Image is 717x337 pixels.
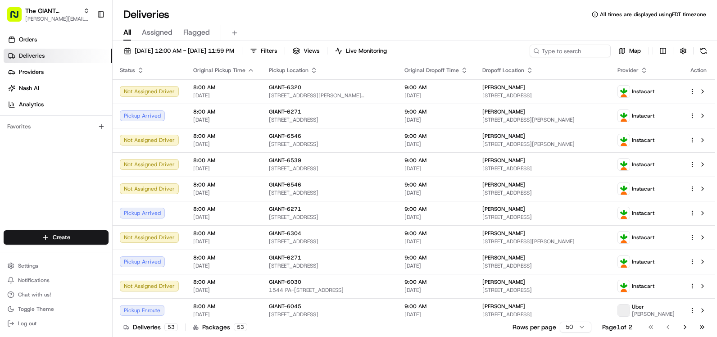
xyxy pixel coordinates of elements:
[404,254,468,261] span: 9:00 AM
[193,254,254,261] span: 8:00 AM
[482,254,525,261] span: [PERSON_NAME]
[404,238,468,245] span: [DATE]
[269,116,390,123] span: [STREET_ADDRESS]
[193,84,254,91] span: 8:00 AM
[123,7,169,22] h1: Deliveries
[530,45,611,57] input: Type to search
[482,165,603,172] span: [STREET_ADDRESS]
[4,97,112,112] a: Analytics
[53,233,70,241] span: Create
[269,141,390,148] span: [STREET_ADDRESS]
[600,11,706,18] span: All times are displayed using EDT timezone
[25,15,90,23] span: [PERSON_NAME][EMAIL_ADDRESS][PERSON_NAME][DOMAIN_NAME]
[261,47,277,55] span: Filters
[629,47,641,55] span: Map
[193,92,254,99] span: [DATE]
[632,112,654,119] span: Instacart
[269,278,301,286] span: GIANT-6030
[4,32,112,47] a: Orders
[602,323,632,332] div: Page 1 of 2
[618,159,630,170] img: profile_instacart_ahold_partner.png
[632,185,654,192] span: Instacart
[404,262,468,269] span: [DATE]
[193,189,254,196] span: [DATE]
[404,84,468,91] span: 9:00 AM
[404,67,459,74] span: Original Dropoff Time
[19,36,37,44] span: Orders
[269,287,390,294] span: 1544 PA-[STREET_ADDRESS]
[4,317,109,330] button: Log out
[193,157,254,164] span: 8:00 AM
[234,323,247,331] div: 53
[632,209,654,217] span: Instacart
[269,205,301,213] span: GIANT-6271
[4,4,93,25] button: The GIANT Company[PERSON_NAME][EMAIL_ADDRESS][PERSON_NAME][DOMAIN_NAME]
[482,287,603,294] span: [STREET_ADDRESS]
[482,238,603,245] span: [STREET_ADDRESS][PERSON_NAME]
[618,86,630,97] img: profile_instacart_ahold_partner.png
[482,205,525,213] span: [PERSON_NAME]
[632,310,675,318] span: [PERSON_NAME]
[269,67,309,74] span: Pickup Location
[18,320,36,327] span: Log out
[618,183,630,195] img: profile_instacart_ahold_partner.png
[404,287,468,294] span: [DATE]
[19,68,44,76] span: Providers
[269,165,390,172] span: [STREET_ADDRESS]
[632,282,654,290] span: Instacart
[618,232,630,243] img: profile_instacart_ahold_partner.png
[269,262,390,269] span: [STREET_ADDRESS]
[193,238,254,245] span: [DATE]
[269,214,390,221] span: [STREET_ADDRESS]
[404,311,468,318] span: [DATE]
[25,6,80,15] button: The GIANT Company
[689,67,708,74] div: Action
[632,258,654,265] span: Instacart
[482,132,525,140] span: [PERSON_NAME]
[482,84,525,91] span: [PERSON_NAME]
[404,214,468,221] span: [DATE]
[482,116,603,123] span: [STREET_ADDRESS][PERSON_NAME]
[4,288,109,301] button: Chat with us!
[193,132,254,140] span: 8:00 AM
[269,230,301,237] span: GIANT-6304
[193,323,247,332] div: Packages
[404,165,468,172] span: [DATE]
[4,260,109,272] button: Settings
[482,181,525,188] span: [PERSON_NAME]
[142,27,172,38] span: Assigned
[404,141,468,148] span: [DATE]
[269,238,390,245] span: [STREET_ADDRESS]
[4,81,112,96] a: Nash AI
[193,278,254,286] span: 8:00 AM
[18,305,54,313] span: Toggle Theme
[18,262,38,269] span: Settings
[269,108,301,115] span: GIANT-6271
[123,323,178,332] div: Deliveries
[482,262,603,269] span: [STREET_ADDRESS]
[304,47,319,55] span: Views
[482,189,603,196] span: [STREET_ADDRESS]
[193,205,254,213] span: 8:00 AM
[482,157,525,164] span: [PERSON_NAME]
[618,134,630,146] img: profile_instacart_ahold_partner.png
[135,47,234,55] span: [DATE] 12:00 AM - [DATE] 11:59 PM
[618,256,630,268] img: profile_instacart_ahold_partner.png
[482,141,603,148] span: [STREET_ADDRESS][PERSON_NAME]
[632,137,654,144] span: Instacart
[404,108,468,115] span: 9:00 AM
[269,254,301,261] span: GIANT-6271
[19,52,45,60] span: Deliveries
[4,65,112,79] a: Providers
[193,287,254,294] span: [DATE]
[193,230,254,237] span: 8:00 AM
[183,27,210,38] span: Flagged
[404,181,468,188] span: 9:00 AM
[269,157,301,164] span: GIANT-6539
[193,303,254,310] span: 8:00 AM
[482,92,603,99] span: [STREET_ADDRESS]
[269,84,301,91] span: GIANT-6320
[269,303,301,310] span: GIANT-6045
[632,88,654,95] span: Instacart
